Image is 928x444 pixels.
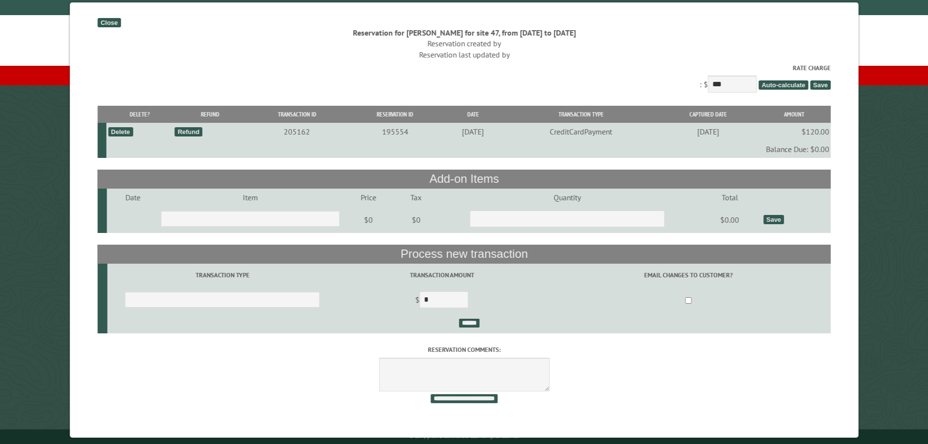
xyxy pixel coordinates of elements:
div: Reservation last updated by [97,49,831,60]
td: $ [337,287,546,314]
div: : $ [97,63,831,95]
th: Transaction Type [503,106,659,123]
th: Process new transaction [97,245,831,263]
td: [DATE] [659,123,757,140]
td: Total [698,189,762,206]
td: Balance Due: $0.00 [106,140,831,158]
label: Transaction Type [109,270,336,280]
label: Reservation comments: [97,345,831,354]
td: $120.00 [757,123,831,140]
th: Amount [757,106,831,123]
th: Captured Date [659,106,757,123]
td: Item [159,189,341,206]
td: CreditCardPayment [503,123,659,140]
div: Reservation created by [97,38,831,49]
label: Transaction Amount [339,270,545,280]
td: $0.00 [698,206,762,233]
th: Transaction ID [246,106,347,123]
td: Price [341,189,395,206]
label: Email changes to customer? [548,270,829,280]
th: Refund [173,106,246,123]
div: Refund [174,127,202,136]
div: Delete [108,127,133,136]
td: [DATE] [443,123,502,140]
td: Quantity [436,189,697,206]
th: Reservation ID [347,106,443,123]
div: Save [763,215,784,224]
small: © Campground Commander LLC. All rights reserved. [409,433,519,440]
td: Tax [395,189,436,206]
span: Auto-calculate [758,80,808,90]
td: $0 [341,206,395,233]
td: 195554 [347,123,443,140]
th: Add-on Items [97,170,831,188]
th: Delete? [106,106,173,123]
span: Save [810,80,831,90]
div: Close [97,18,120,27]
td: 205162 [246,123,347,140]
td: Date [107,189,160,206]
div: Reservation for [PERSON_NAME] for site 47, from [DATE] to [DATE] [97,27,831,38]
label: Rate Charge [97,63,831,73]
td: $0 [395,206,436,233]
th: Date [443,106,502,123]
